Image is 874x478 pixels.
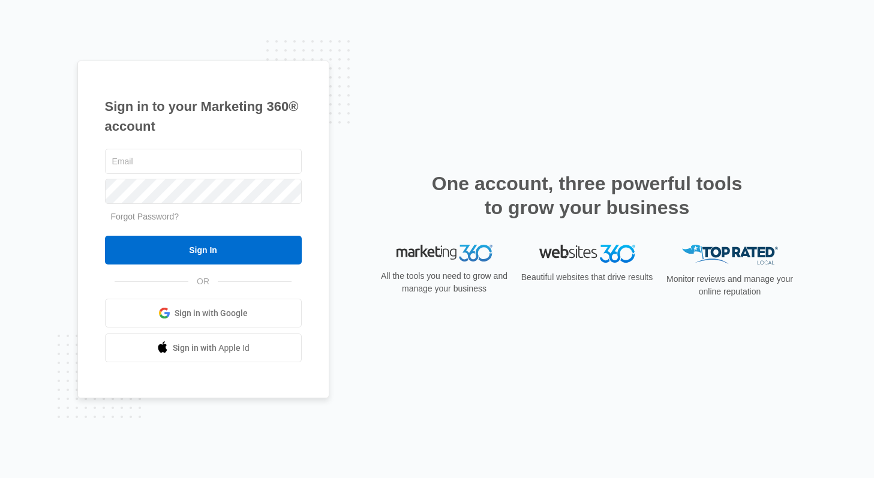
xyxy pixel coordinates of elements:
[377,270,512,295] p: All the tools you need to grow and manage your business
[663,273,797,298] p: Monitor reviews and manage your online reputation
[682,245,778,264] img: Top Rated Local
[105,236,302,264] input: Sign In
[175,307,248,320] span: Sign in with Google
[520,271,654,284] p: Beautiful websites that drive results
[111,212,179,221] a: Forgot Password?
[428,172,746,220] h2: One account, three powerful tools to grow your business
[539,245,635,262] img: Websites 360
[188,275,218,288] span: OR
[105,149,302,174] input: Email
[397,245,492,261] img: Marketing 360
[105,333,302,362] a: Sign in with Apple Id
[173,342,250,354] span: Sign in with Apple Id
[105,299,302,327] a: Sign in with Google
[105,97,302,136] h1: Sign in to your Marketing 360® account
